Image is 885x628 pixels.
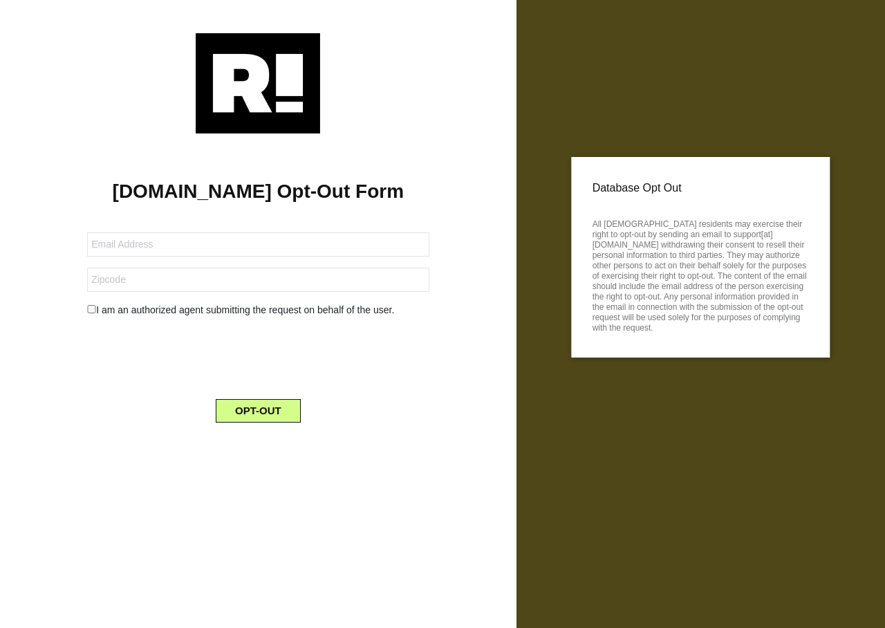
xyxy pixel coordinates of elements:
[593,215,809,333] p: All [DEMOGRAPHIC_DATA] residents may exercise their right to opt-out by sending an email to suppo...
[87,268,429,292] input: Zipcode
[216,399,301,423] button: OPT-OUT
[77,303,439,317] div: I am an authorized agent submitting the request on behalf of the user.
[153,329,363,382] iframe: reCAPTCHA
[21,180,496,203] h1: [DOMAIN_NAME] Opt-Out Form
[593,178,809,198] p: Database Opt Out
[196,33,320,133] img: Retention.com
[87,232,429,257] input: Email Address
